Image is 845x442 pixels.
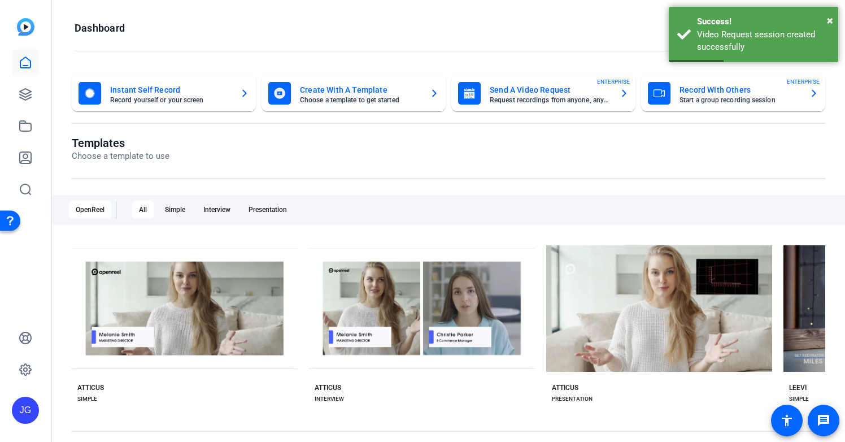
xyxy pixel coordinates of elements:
[77,395,97,404] div: SIMPLE
[242,201,294,219] div: Presentation
[552,395,593,404] div: PRESENTATION
[490,83,611,97] mat-card-title: Send A Video Request
[697,28,830,54] div: Video Request session created successfully
[680,83,800,97] mat-card-title: Record With Others
[75,21,125,35] h1: Dashboard
[827,12,833,29] button: Close
[72,150,169,163] p: Choose a template to use
[158,201,192,219] div: Simple
[132,201,154,219] div: All
[77,383,104,392] div: ATTICUS
[817,414,830,427] mat-icon: message
[827,14,833,27] span: ×
[641,75,825,111] button: Record With OthersStart a group recording sessionENTERPRISE
[680,97,800,103] mat-card-subtitle: Start a group recording session
[300,83,421,97] mat-card-title: Create With A Template
[490,97,611,103] mat-card-subtitle: Request recordings from anyone, anywhere
[787,77,820,86] span: ENTERPRISE
[315,395,344,404] div: INTERVIEW
[697,15,830,28] div: Success!
[72,136,169,150] h1: Templates
[552,383,578,392] div: ATTICUS
[110,97,231,103] mat-card-subtitle: Record yourself or your screen
[597,77,630,86] span: ENTERPRISE
[17,18,34,36] img: blue-gradient.svg
[12,397,39,424] div: JG
[789,395,809,404] div: SIMPLE
[451,75,635,111] button: Send A Video RequestRequest recordings from anyone, anywhereENTERPRISE
[72,75,256,111] button: Instant Self RecordRecord yourself or your screen
[262,75,446,111] button: Create With A TemplateChoose a template to get started
[789,383,807,392] div: LEEVI
[315,383,341,392] div: ATTICUS
[69,201,111,219] div: OpenReel
[300,97,421,103] mat-card-subtitle: Choose a template to get started
[110,83,231,97] mat-card-title: Instant Self Record
[197,201,237,219] div: Interview
[780,414,794,427] mat-icon: accessibility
